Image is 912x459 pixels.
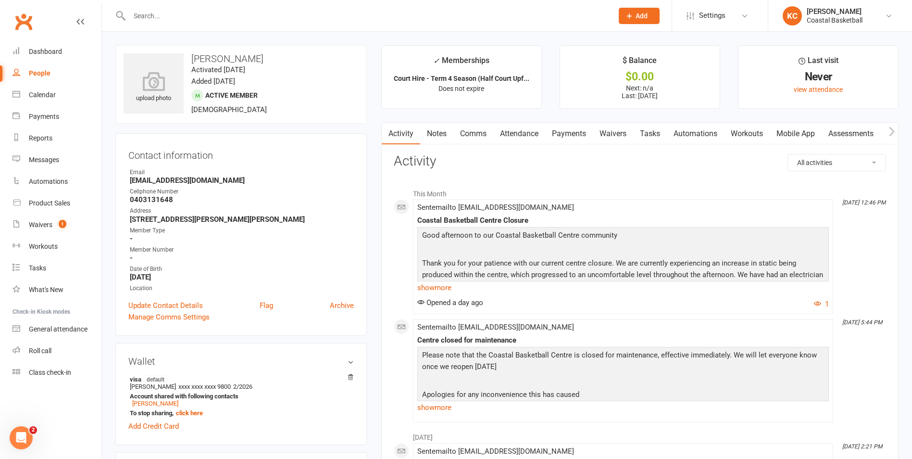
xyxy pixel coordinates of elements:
[29,199,70,207] div: Product Sales
[132,400,178,407] a: [PERSON_NAME]
[130,187,354,196] div: Cellphone Number
[842,199,886,206] i: [DATE] 12:46 PM
[128,146,354,161] h3: Contact information
[12,63,101,84] a: People
[29,221,52,229] div: Waivers
[699,5,725,26] span: Settings
[178,383,231,390] span: xxxx xxxx xxxx 9800
[438,85,484,92] span: Does not expire
[842,319,882,326] i: [DATE] 5:44 PM
[29,134,52,142] div: Reports
[569,72,711,82] div: $0.00
[433,56,439,65] i: ✓
[433,54,489,72] div: Memberships
[12,127,101,149] a: Reports
[545,123,593,145] a: Payments
[394,427,886,443] li: [DATE]
[29,48,62,55] div: Dashboard
[12,257,101,279] a: Tasks
[12,149,101,171] a: Messages
[59,220,66,228] span: 1
[794,86,843,93] a: view attendance
[747,72,889,82] div: Never
[417,401,829,414] a: show more
[417,323,574,331] span: Sent email to [EMAIL_ADDRESS][DOMAIN_NAME]
[12,214,101,236] a: Waivers 1
[12,171,101,192] a: Automations
[12,10,36,34] a: Clubworx
[12,319,101,340] a: General attendance kiosk mode
[330,300,354,311] a: Archive
[128,356,354,367] h3: Wallet
[29,242,58,250] div: Workouts
[420,257,826,329] p: Thank you for your patience with our current centre closure. We are currently experiencing an inc...
[807,7,862,16] div: [PERSON_NAME]
[29,69,50,77] div: People
[417,298,483,307] span: Opened a day ago
[420,349,826,375] p: Please note that the Coastal Basketball Centre is closed for maintenance, effective immediately. ...
[124,72,184,103] div: upload photo
[130,254,354,262] strong: -
[420,389,826,403] p: Apologies for any inconvenience this has caused
[29,178,68,185] div: Automations
[453,123,493,145] a: Comms
[130,206,354,216] div: Address
[130,265,354,274] div: Date of Birth
[130,245,354,255] div: Member Number
[29,286,63,293] div: What's New
[260,300,273,311] a: Flag
[394,184,886,199] li: This Month
[417,203,574,212] span: Sent email to [EMAIL_ADDRESS][DOMAIN_NAME]
[130,273,354,281] strong: [DATE]
[128,311,210,323] a: Manage Comms Settings
[814,298,829,310] button: 1
[593,123,633,145] a: Waivers
[130,375,349,383] strong: visa
[12,340,101,362] a: Roll call
[130,284,354,293] div: Location
[623,54,657,72] div: $ Balance
[130,234,354,243] strong: -
[176,409,203,417] a: click here
[29,156,59,164] div: Messages
[128,374,354,418] li: [PERSON_NAME]
[205,91,258,99] span: Active member
[29,91,56,99] div: Calendar
[29,113,59,120] div: Payments
[130,409,349,417] strong: To stop sharing,
[493,123,545,145] a: Attendance
[394,75,529,82] strong: Court Hire - Term 4 Season (Half Court Upf...
[10,426,33,449] iframe: Intercom live chat
[619,8,660,24] button: Add
[233,383,252,390] span: 2/2026
[126,9,606,23] input: Search...
[128,421,179,432] a: Add Credit Card
[130,393,349,400] strong: Account shared with following contacts
[724,123,770,145] a: Workouts
[128,300,203,311] a: Update Contact Details
[12,41,101,63] a: Dashboard
[29,347,51,355] div: Roll call
[822,123,880,145] a: Assessments
[29,426,37,434] span: 2
[12,106,101,127] a: Payments
[12,236,101,257] a: Workouts
[667,123,724,145] a: Automations
[130,226,354,235] div: Member Type
[12,362,101,383] a: Class kiosk mode
[191,105,267,114] span: [DEMOGRAPHIC_DATA]
[29,369,71,376] div: Class check-in
[12,279,101,301] a: What's New
[420,229,826,243] p: Good afternoon to our Coastal Basketball Centre community
[770,123,822,145] a: Mobile App
[799,54,838,72] div: Last visit
[130,168,354,177] div: Email
[12,192,101,214] a: Product Sales
[124,53,359,64] h3: [PERSON_NAME]
[29,325,87,333] div: General attendance
[382,123,420,145] a: Activity
[420,123,453,145] a: Notes
[130,215,354,224] strong: [STREET_ADDRESS][PERSON_NAME][PERSON_NAME]
[191,65,245,74] time: Activated [DATE]
[783,6,802,25] div: KC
